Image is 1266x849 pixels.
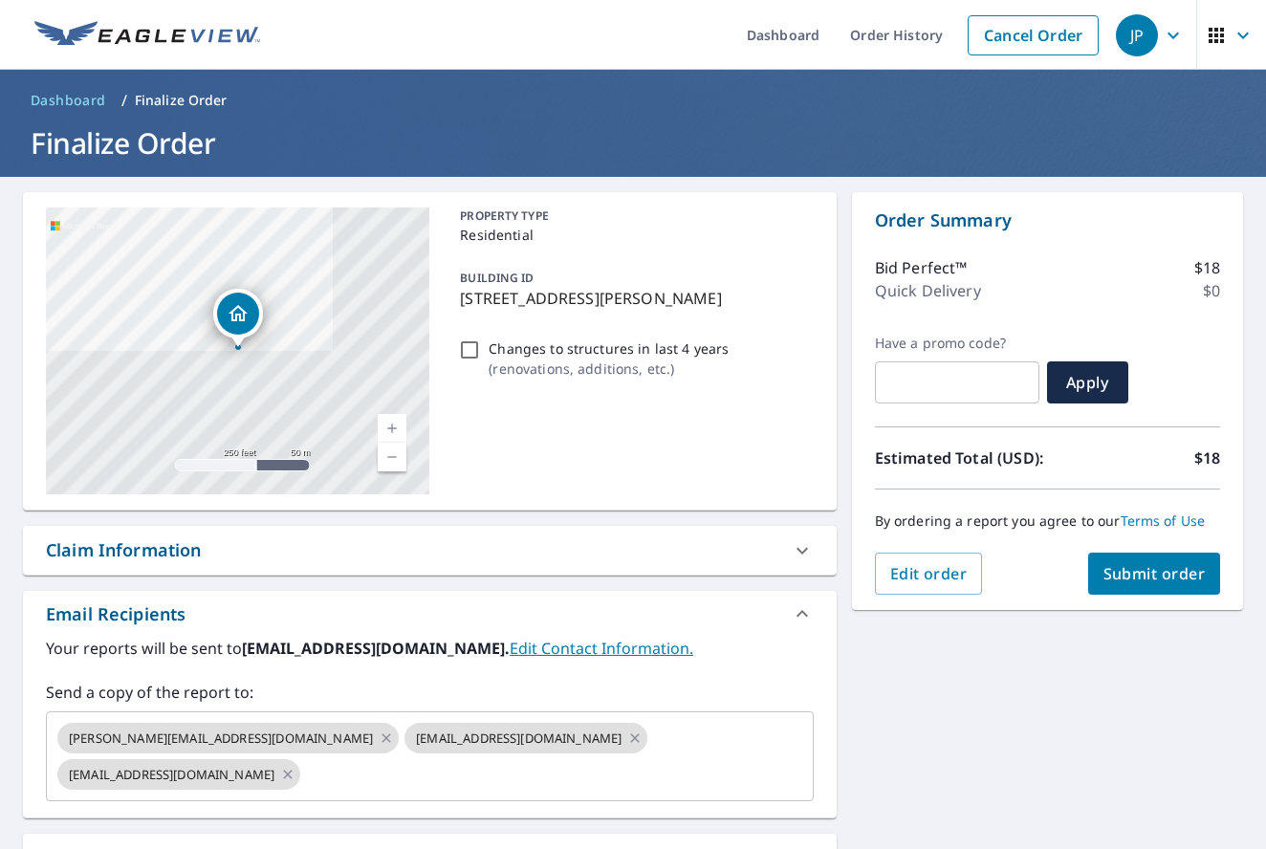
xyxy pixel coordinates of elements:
[57,766,286,784] span: [EMAIL_ADDRESS][DOMAIN_NAME]
[968,15,1099,55] a: Cancel Order
[46,681,814,704] label: Send a copy of the report to:
[23,85,114,116] a: Dashboard
[23,85,1243,116] nav: breadcrumb
[378,443,406,471] a: Current Level 17, Zoom Out
[23,591,837,637] div: Email Recipients
[135,91,228,110] p: Finalize Order
[875,207,1220,233] p: Order Summary
[1062,372,1113,393] span: Apply
[460,270,534,286] p: BUILDING ID
[121,89,127,112] li: /
[890,563,968,584] span: Edit order
[1047,361,1128,403] button: Apply
[1203,279,1220,302] p: $0
[875,279,981,302] p: Quick Delivery
[57,723,399,753] div: [PERSON_NAME][EMAIL_ADDRESS][DOMAIN_NAME]
[46,601,186,627] div: Email Recipients
[57,759,300,790] div: [EMAIL_ADDRESS][DOMAIN_NAME]
[57,729,384,748] span: [PERSON_NAME][EMAIL_ADDRESS][DOMAIN_NAME]
[404,723,647,753] div: [EMAIL_ADDRESS][DOMAIN_NAME]
[1116,14,1158,56] div: JP
[875,256,968,279] p: Bid Perfect™
[460,225,805,245] p: Residential
[510,638,693,659] a: EditContactInfo
[46,537,202,563] div: Claim Information
[875,512,1220,530] p: By ordering a report you agree to our
[213,289,263,348] div: Dropped pin, building 1, Residential property, 29 Pendleton Way Bloomington, IL 61704
[489,338,729,359] p: Changes to structures in last 4 years
[23,526,837,575] div: Claim Information
[1121,512,1206,530] a: Terms of Use
[1103,563,1206,584] span: Submit order
[23,123,1243,163] h1: Finalize Order
[875,446,1048,469] p: Estimated Total (USD):
[875,335,1039,352] label: Have a promo code?
[460,207,805,225] p: PROPERTY TYPE
[46,637,814,660] label: Your reports will be sent to
[489,359,729,379] p: ( renovations, additions, etc. )
[1194,256,1220,279] p: $18
[1194,446,1220,469] p: $18
[875,553,983,595] button: Edit order
[378,414,406,443] a: Current Level 17, Zoom In
[1088,553,1221,595] button: Submit order
[242,638,510,659] b: [EMAIL_ADDRESS][DOMAIN_NAME].
[34,21,260,50] img: EV Logo
[31,91,106,110] span: Dashboard
[460,287,805,310] p: [STREET_ADDRESS][PERSON_NAME]
[404,729,633,748] span: [EMAIL_ADDRESS][DOMAIN_NAME]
